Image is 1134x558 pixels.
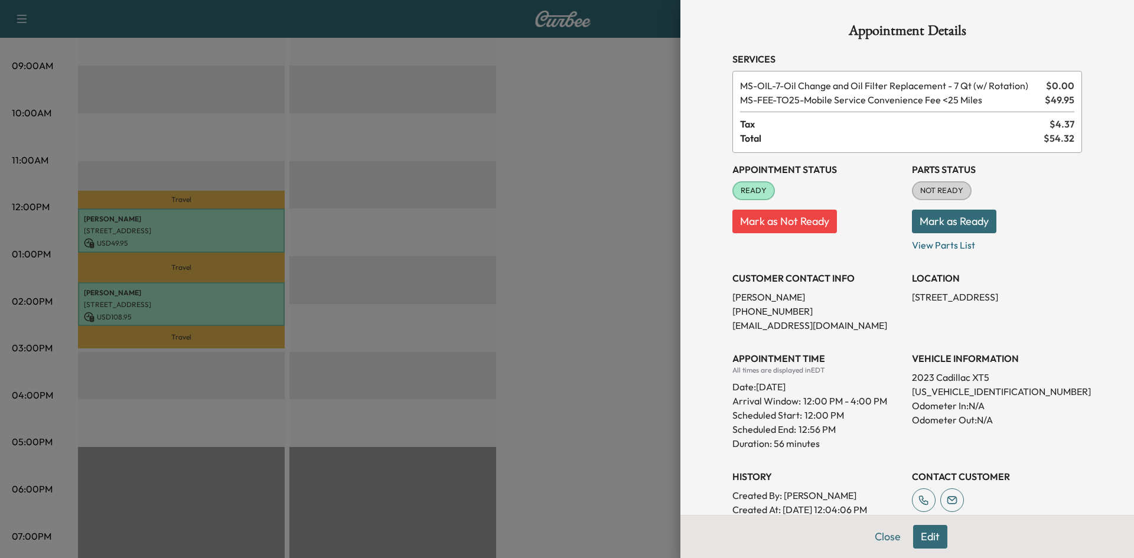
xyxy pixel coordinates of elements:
div: All times are displayed in EDT [732,366,902,375]
button: Close [867,525,908,549]
span: $ 49.95 [1045,93,1074,107]
span: NOT READY [913,185,970,197]
span: $ 0.00 [1046,79,1074,93]
button: Edit [913,525,947,549]
span: Tax [740,117,1050,131]
h3: Appointment Status [732,162,902,177]
p: Odometer Out: N/A [912,413,1082,427]
h1: Appointment Details [732,24,1082,43]
span: Oil Change and Oil Filter Replacement - 7 Qt (w/ Rotation) [740,79,1041,93]
h3: CUSTOMER CONTACT INFO [732,271,902,285]
p: [EMAIL_ADDRESS][DOMAIN_NAME] [732,318,902,332]
p: 12:00 PM [804,408,844,422]
button: Mark as Ready [912,210,996,233]
span: 12:00 PM - 4:00 PM [803,394,887,408]
p: 2023 Cadillac XT5 [912,370,1082,384]
p: [PHONE_NUMBER] [732,304,902,318]
span: READY [734,185,774,197]
h3: CONTACT CUSTOMER [912,469,1082,484]
p: Created At : [DATE] 12:04:06 PM [732,502,902,517]
h3: Services [732,52,1082,66]
p: Created By : [PERSON_NAME] [732,488,902,502]
p: View Parts List [912,233,1082,252]
h3: APPOINTMENT TIME [732,351,902,366]
h3: VEHICLE INFORMATION [912,351,1082,366]
span: $ 54.32 [1044,131,1074,145]
span: Mobile Service Convenience Fee <25 Miles [740,93,1040,107]
div: Date: [DATE] [732,375,902,394]
p: Odometer In: N/A [912,399,1082,413]
p: [PERSON_NAME] [732,290,902,304]
p: [STREET_ADDRESS] [912,290,1082,304]
h3: LOCATION [912,271,1082,285]
p: Scheduled Start: [732,408,802,422]
button: Mark as Not Ready [732,210,837,233]
p: [US_VEHICLE_IDENTIFICATION_NUMBER] [912,384,1082,399]
p: Arrival Window: [732,394,902,408]
p: Scheduled End: [732,422,796,436]
span: Total [740,131,1044,145]
p: 12:56 PM [799,422,836,436]
p: Duration: 56 minutes [732,436,902,451]
h3: History [732,469,902,484]
h3: Parts Status [912,162,1082,177]
span: $ 4.37 [1050,117,1074,131]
